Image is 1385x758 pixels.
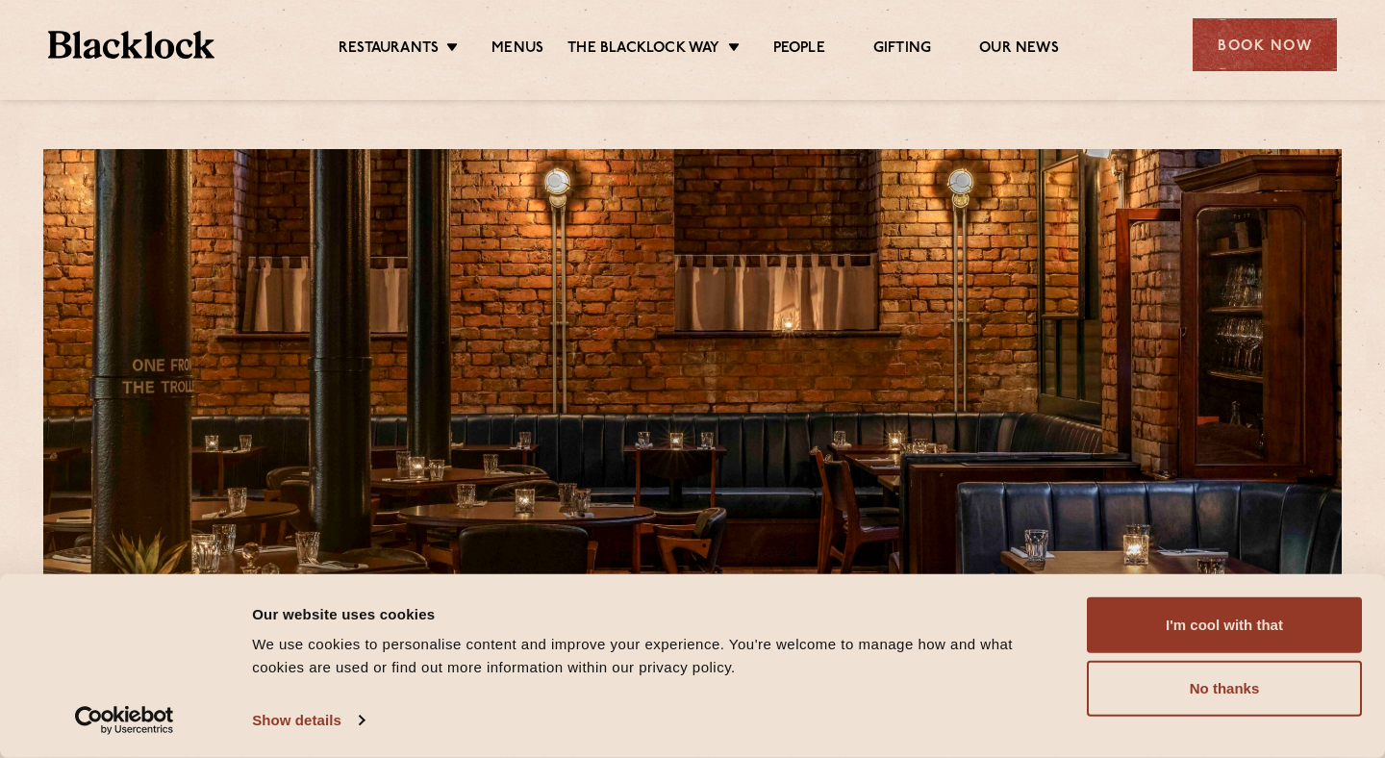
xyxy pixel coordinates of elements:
div: Book Now [1193,18,1337,71]
a: Show details [252,706,364,735]
img: BL_Textured_Logo-footer-cropped.svg [48,31,214,59]
button: No thanks [1087,661,1362,717]
a: Our News [979,39,1059,61]
div: Our website uses cookies [252,602,1065,625]
a: Usercentrics Cookiebot - opens in a new window [40,706,209,735]
a: Gifting [873,39,931,61]
a: Restaurants [339,39,439,61]
button: I'm cool with that [1087,597,1362,653]
a: People [773,39,825,61]
a: Menus [491,39,543,61]
div: We use cookies to personalise content and improve your experience. You're welcome to manage how a... [252,633,1065,679]
a: The Blacklock Way [567,39,719,61]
